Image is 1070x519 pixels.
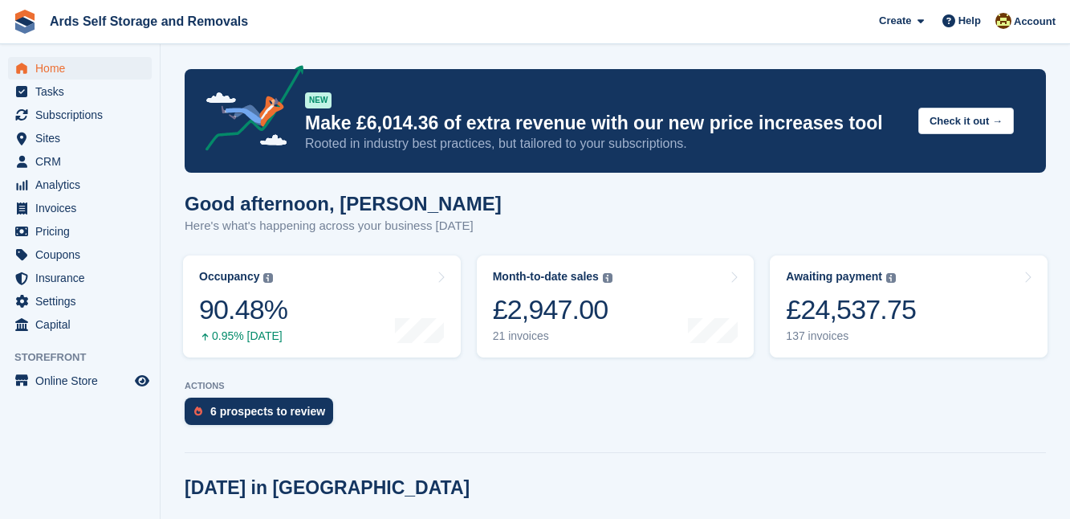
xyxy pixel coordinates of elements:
img: icon-info-grey-7440780725fd019a000dd9b08b2336e03edf1995a4989e88bcd33f0948082b44.svg [886,273,896,283]
div: 0.95% [DATE] [199,329,287,343]
span: Sites [35,127,132,149]
span: Invoices [35,197,132,219]
img: price-adjustments-announcement-icon-8257ccfd72463d97f412b2fc003d46551f7dbcb40ab6d574587a9cd5c0d94... [192,65,304,157]
span: Storefront [14,349,160,366]
span: Help [958,13,981,29]
a: menu [8,57,152,80]
span: Account [1014,14,1056,30]
div: £2,947.00 [493,293,612,326]
a: Awaiting payment £24,537.75 137 invoices [770,255,1048,358]
img: stora-icon-8386f47178a22dfd0bd8f6a31ec36ba5ce8667c1dd55bd0f319d3a0aa187defe.svg [13,10,37,34]
span: Subscriptions [35,104,132,126]
a: menu [8,127,152,149]
a: menu [8,290,152,313]
h2: [DATE] in [GEOGRAPHIC_DATA] [185,477,470,499]
a: Occupancy 90.48% 0.95% [DATE] [183,255,461,358]
div: NEW [305,92,332,108]
span: Tasks [35,80,132,103]
span: Insurance [35,267,132,289]
div: Occupancy [199,270,259,284]
img: Mark McFerran [995,13,1011,29]
a: 6 prospects to review [185,398,341,433]
a: menu [8,267,152,289]
a: menu [8,370,152,392]
div: 137 invoices [786,329,916,343]
a: menu [8,80,152,103]
span: Capital [35,313,132,336]
span: Coupons [35,243,132,266]
div: 6 prospects to review [210,405,325,418]
div: Month-to-date sales [493,270,599,284]
span: CRM [35,150,132,173]
p: Rooted in industry best practices, but tailored to your subscriptions. [305,135,905,153]
span: Pricing [35,220,132,243]
img: icon-info-grey-7440780725fd019a000dd9b08b2336e03edf1995a4989e88bcd33f0948082b44.svg [603,273,612,283]
p: ACTIONS [185,381,1046,391]
div: £24,537.75 [786,293,916,326]
span: Home [35,57,132,80]
a: menu [8,104,152,126]
h1: Good afternoon, [PERSON_NAME] [185,193,502,215]
span: Settings [35,290,132,313]
img: icon-info-grey-7440780725fd019a000dd9b08b2336e03edf1995a4989e88bcd33f0948082b44.svg [263,273,273,283]
a: Preview store [132,371,152,390]
a: menu [8,197,152,219]
div: 21 invoices [493,329,612,343]
a: menu [8,150,152,173]
a: Month-to-date sales £2,947.00 21 invoices [477,255,755,358]
p: Make £6,014.36 of extra revenue with our new price increases tool [305,112,905,135]
span: Create [879,13,911,29]
div: Awaiting payment [786,270,882,284]
span: Analytics [35,174,132,196]
a: Ards Self Storage and Removals [43,8,254,35]
a: menu [8,243,152,266]
a: menu [8,313,152,336]
img: prospect-51fa495bee0391a8d652442698ab0144808aea92771e9ea1ae160a38d050c398.svg [194,407,202,416]
button: Check it out → [918,108,1014,134]
span: Online Store [35,370,132,392]
a: menu [8,174,152,196]
p: Here's what's happening across your business [DATE] [185,217,502,235]
a: menu [8,220,152,243]
div: 90.48% [199,293,287,326]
